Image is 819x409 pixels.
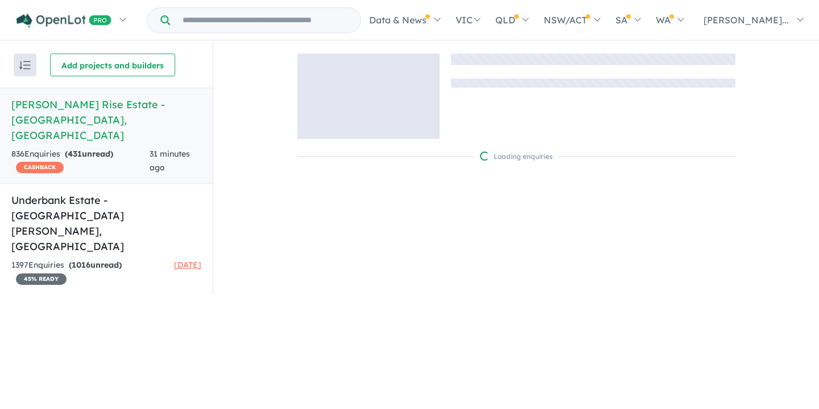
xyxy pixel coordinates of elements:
strong: ( unread) [65,149,113,159]
span: 431 [68,149,82,159]
div: 836 Enquir ies [11,148,150,175]
span: CASHBACK [16,162,64,173]
div: 1397 Enquir ies [11,259,174,286]
div: Loading enquiries [480,151,553,162]
span: 1016 [72,260,90,270]
strong: ( unread) [69,260,122,270]
img: sort.svg [19,61,31,69]
input: Try estate name, suburb, builder or developer [172,8,358,32]
button: Add projects and builders [50,54,175,76]
img: Openlot PRO Logo White [16,14,111,28]
span: [DATE] [174,260,201,270]
h5: [PERSON_NAME] Rise Estate - [GEOGRAPHIC_DATA] , [GEOGRAPHIC_DATA] [11,97,201,143]
span: 31 minutes ago [150,149,190,173]
span: 45 % READY [16,273,67,285]
span: [PERSON_NAME]... [704,14,789,26]
h5: Underbank Estate - [GEOGRAPHIC_DATA][PERSON_NAME] , [GEOGRAPHIC_DATA] [11,193,201,254]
